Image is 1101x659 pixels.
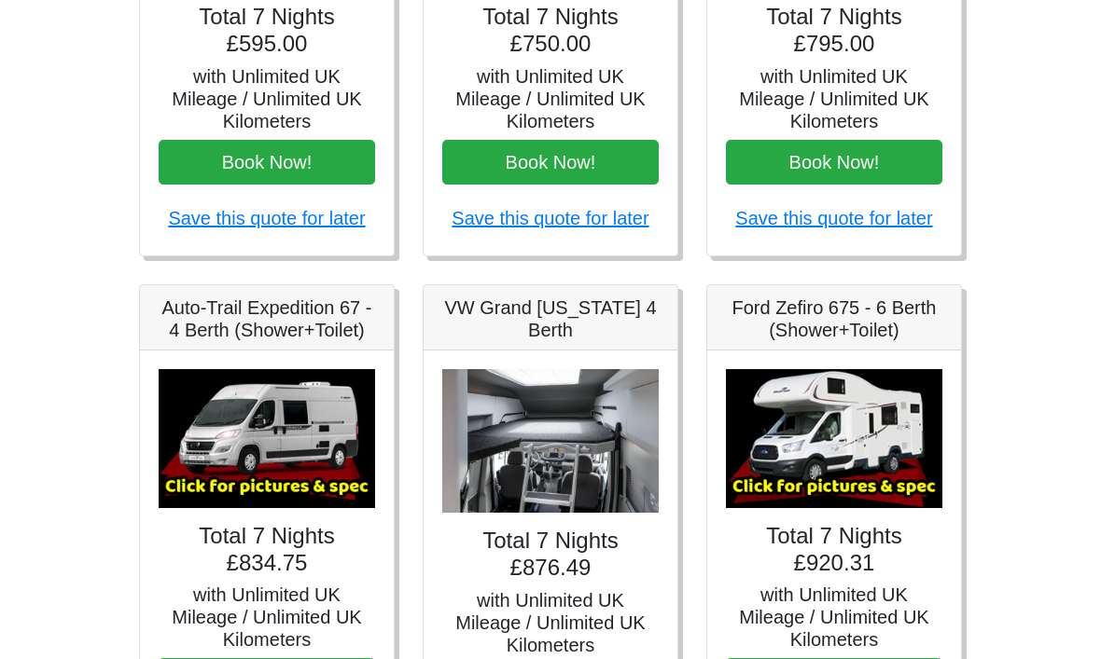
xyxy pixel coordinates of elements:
h5: with Unlimited UK Mileage / Unlimited UK Kilometers [159,66,375,133]
h5: with Unlimited UK Mileage / Unlimited UK Kilometers [159,584,375,652]
img: Auto-Trail Expedition 67 - 4 Berth (Shower+Toilet) [159,370,375,509]
a: Save this quote for later [168,209,365,229]
button: Book Now! [726,141,942,185]
h4: Total 7 Nights £595.00 [159,5,375,59]
h4: Total 7 Nights £750.00 [442,5,659,59]
button: Book Now! [442,141,659,185]
h4: Total 7 Nights £834.75 [159,524,375,578]
h5: Ford Zefiro 675 - 6 Berth (Shower+Toilet) [726,297,942,342]
h5: with Unlimited UK Mileage / Unlimited UK Kilometers [726,66,942,133]
h5: VW Grand [US_STATE] 4 Berth [442,297,659,342]
button: Book Now! [159,141,375,185]
a: Save this quote for later [452,209,648,229]
h4: Total 7 Nights £795.00 [726,5,942,59]
h5: Auto-Trail Expedition 67 - 4 Berth (Shower+Toilet) [159,297,375,342]
h5: with Unlimited UK Mileage / Unlimited UK Kilometers [442,590,659,657]
img: Ford Zefiro 675 - 6 Berth (Shower+Toilet) [726,370,942,509]
h5: with Unlimited UK Mileage / Unlimited UK Kilometers [442,66,659,133]
a: Save this quote for later [735,209,932,229]
h4: Total 7 Nights £920.31 [726,524,942,578]
img: VW Grand California 4 Berth [442,370,659,515]
h5: with Unlimited UK Mileage / Unlimited UK Kilometers [726,584,942,652]
h4: Total 7 Nights £876.49 [442,529,659,583]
